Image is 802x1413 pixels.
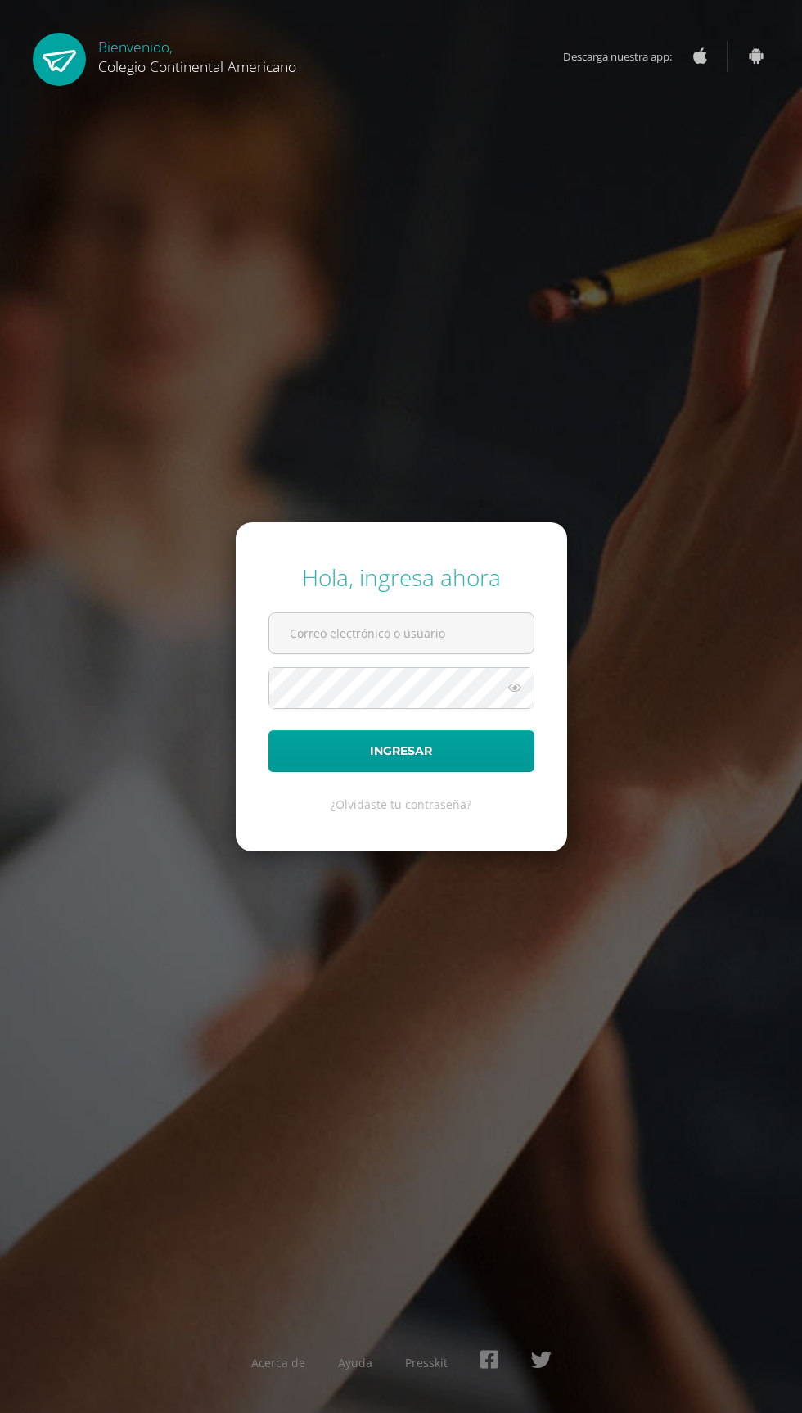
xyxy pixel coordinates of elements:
[405,1355,448,1370] a: Presskit
[338,1355,372,1370] a: Ayuda
[563,41,688,72] span: Descarga nuestra app:
[98,33,296,76] div: Bienvenido,
[268,562,534,593] div: Hola, ingresa ahora
[251,1355,305,1370] a: Acerca de
[331,797,471,812] a: ¿Olvidaste tu contraseña?
[269,613,534,653] input: Correo electrónico o usuario
[98,56,296,76] span: Colegio Continental Americano
[268,730,534,772] button: Ingresar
